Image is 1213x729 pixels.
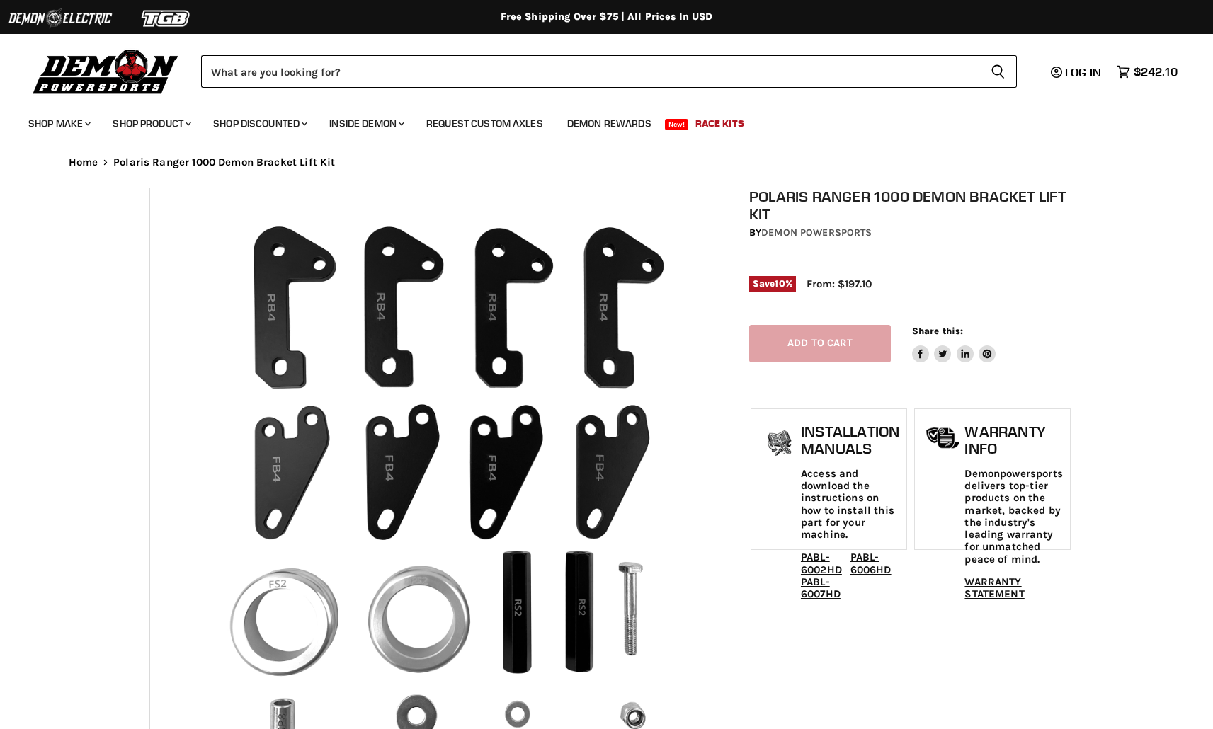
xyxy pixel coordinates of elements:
[749,188,1072,223] h1: Polaris Ranger 1000 Demon Bracket Lift Kit
[762,427,797,462] img: install_manual-icon.png
[801,423,899,457] h1: Installation Manuals
[557,109,662,138] a: Demon Rewards
[113,5,220,32] img: TGB Logo 2
[416,109,554,138] a: Request Custom Axles
[113,156,335,168] span: Polaris Ranger 1000 Demon Bracket Lift Kit
[18,109,99,138] a: Shop Make
[749,225,1072,241] div: by
[40,11,1173,23] div: Free Shipping Over $75 | All Prices In USD
[801,551,842,575] a: PABL-6002HD
[964,423,1062,457] h1: Warranty Info
[1065,65,1101,79] span: Log in
[201,55,979,88] input: Search
[964,468,1062,566] p: Demonpowersports delivers top-tier products on the market, backed by the industry's leading warra...
[801,468,899,541] p: Access and download the instructions on how to install this part for your machine.
[28,46,183,96] img: Demon Powersports
[685,109,755,138] a: Race Kits
[912,326,963,336] span: Share this:
[749,276,796,292] span: Save %
[40,156,1173,168] nav: Breadcrumbs
[775,278,785,289] span: 10
[102,109,200,138] a: Shop Product
[7,5,113,32] img: Demon Electric Logo 2
[203,109,316,138] a: Shop Discounted
[801,575,841,600] a: PABL-6007HD
[201,55,1017,88] form: Product
[1110,62,1185,82] a: $242.10
[18,103,1174,138] ul: Main menu
[964,575,1024,600] a: WARRANTY STATEMENT
[807,277,872,290] span: From: $197.10
[1044,66,1110,79] a: Log in
[912,325,996,362] aside: Share this:
[665,119,689,130] span: New!
[761,226,872,239] a: Demon Powersports
[850,551,892,575] a: PABL-6006HD
[979,55,1017,88] button: Search
[926,427,961,449] img: warranty-icon.png
[69,156,98,168] a: Home
[319,109,413,138] a: Inside Demon
[1134,65,1178,79] span: $242.10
